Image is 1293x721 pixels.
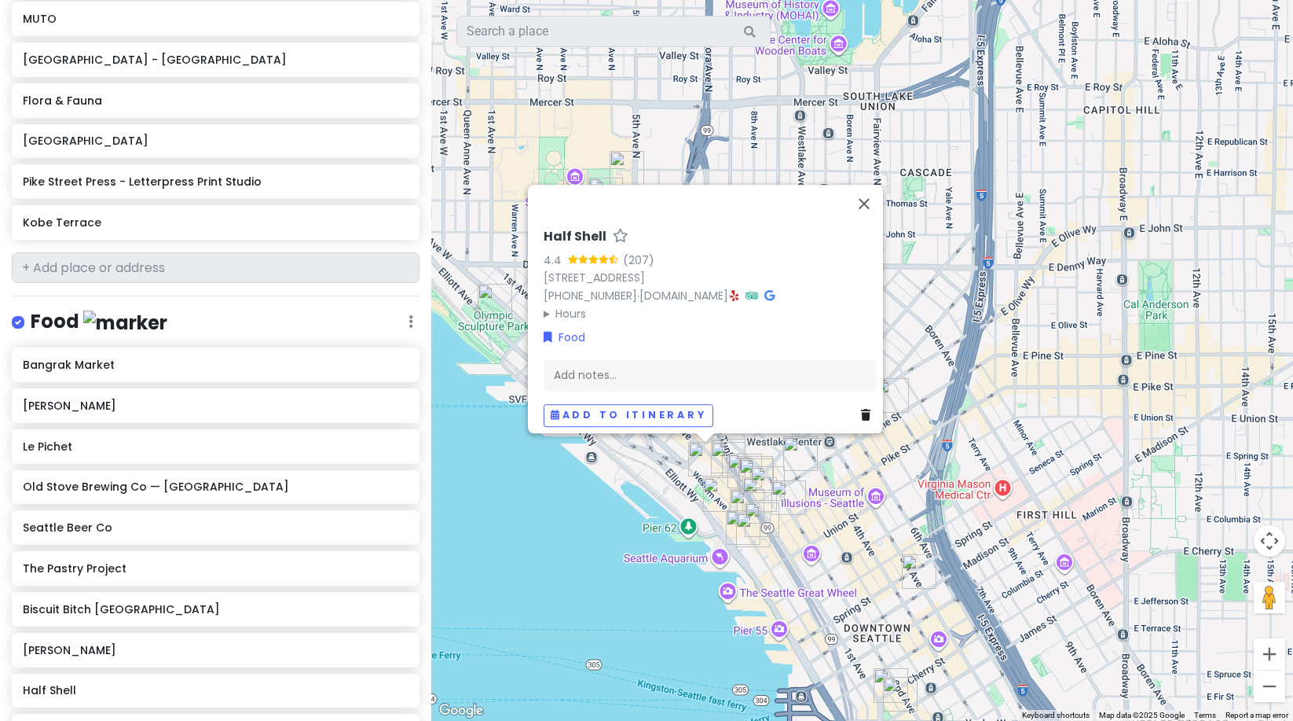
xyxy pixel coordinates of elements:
[23,480,408,494] h6: Old Stove Brewing Co — [GEOGRAPHIC_DATA]
[23,602,408,616] h6: Biscuit Bitch [GEOGRAPHIC_DATA]
[764,290,775,301] i: Google Maps
[902,554,936,589] div: Seattle Public Library - Central Library
[703,477,738,512] div: Old Stove Brewing Co — Pike Place
[23,134,408,148] h6: [GEOGRAPHIC_DATA]
[1254,638,1285,670] button: Zoom in
[588,178,623,212] div: Space Needle
[544,404,713,427] button: Add to itinerary
[730,489,764,524] div: Lowell's Restaurant
[23,12,408,26] h6: MUTO
[23,399,408,413] h6: [PERSON_NAME]
[31,309,167,335] h4: Food
[736,513,771,547] div: Seattle Beer Co
[1225,711,1288,719] a: Report a map error
[435,701,487,721] a: Open this area in Google Maps (opens a new window)
[738,456,773,491] div: MochiThings
[544,288,637,303] a: [PHONE_NUMBER]
[1254,582,1285,613] button: Drag Pegman onto the map to open Street View
[456,16,771,47] input: Search a place
[23,521,408,535] h6: Seattle Beer Co
[874,668,908,703] div: Mirabelle by Orphée
[23,561,408,576] h6: The Pastry Project
[23,643,408,657] h6: [PERSON_NAME]
[435,701,487,721] img: Google
[83,311,167,335] img: marker
[1022,710,1090,721] button: Keyboard shortcuts
[771,480,806,515] div: Ben Paris
[874,378,909,413] div: The Paramount Hotel
[23,215,408,230] h6: Kobe Terrace
[544,329,585,346] a: Food
[739,458,774,493] div: MUTO
[1194,711,1216,719] a: Terms (opens in new tab)
[783,436,818,471] div: Victrola Coffee Roasters
[623,252,654,269] div: (207)
[750,466,785,501] div: The Hart and the Hunter
[23,683,408,697] h6: Half Shell
[544,305,877,322] summary: Hours
[1254,525,1285,557] button: Map camera controls
[711,439,745,473] div: Virginia Inn
[23,53,408,67] h6: [GEOGRAPHIC_DATA] - [GEOGRAPHIC_DATA]
[861,406,877,424] a: Delete place
[745,502,779,537] div: Lonely Siren
[12,252,419,284] input: + Add place or address
[742,477,777,512] div: Shug's Soda Fountain and Ice Cream
[544,359,877,392] div: Add notes...
[1254,671,1285,702] button: Zoom out
[1099,711,1185,719] span: Map data ©2025 Google
[845,185,883,223] button: Close
[688,442,723,476] div: Half Shell
[883,677,918,712] div: Flora & Fauna
[544,229,606,245] h6: Half Shell
[23,440,408,454] h6: Le Pichet
[613,229,628,245] a: Star place
[23,358,408,372] h6: Bangrak Market
[544,270,645,285] a: [STREET_ADDRESS]
[23,175,408,189] h6: Pike Street Press - Letterpress Print Studio
[639,288,728,303] a: [DOMAIN_NAME]
[745,290,758,301] i: Tripadvisor
[727,454,762,488] div: Biscuit Bitch Pike Place
[610,151,644,186] div: Museum of Pop Culture
[711,442,745,476] div: Le Pichet
[478,284,512,318] div: Olympic Sculpture Park
[726,510,760,545] div: Pike Street Press - Letterpress Print Studio
[544,229,877,322] div: · ·
[23,94,408,108] h6: Flora & Fauna
[544,252,568,269] div: 4.4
